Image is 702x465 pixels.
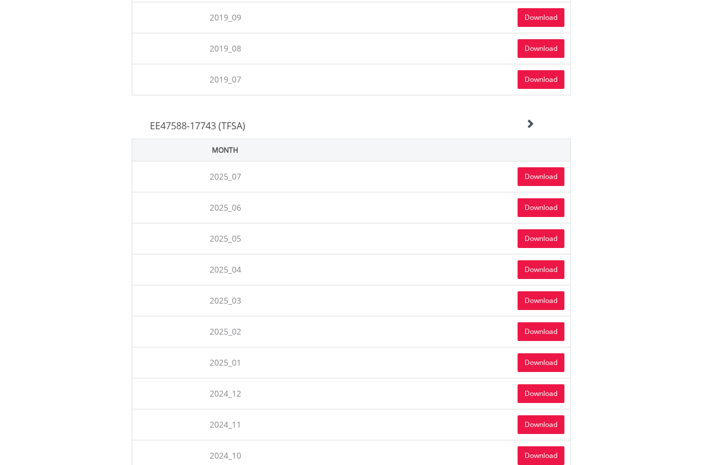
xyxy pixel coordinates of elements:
td: 2019_09 [132,2,319,33]
td: 2019_08 [132,33,319,64]
td: 2025_06 [132,192,319,223]
a: Download [518,446,564,465]
td: 2025_03 [132,285,319,316]
td: 2025_05 [132,223,319,254]
a: Download [518,8,564,27]
td: 2025_02 [132,316,319,347]
a: Download [518,322,564,341]
a: Download [518,39,564,58]
td: 2025_04 [132,254,319,285]
a: Download [518,353,564,372]
td: 2024_12 [132,378,319,409]
td: 2019_07 [132,64,319,95]
a: Download [518,198,564,217]
th: Month [132,139,319,161]
td: 2025_07 [132,161,319,192]
a: Download [518,384,564,403]
td: 2024_11 [132,409,319,440]
a: Download [518,167,564,186]
a: Download [518,229,564,248]
a: Download [518,415,564,434]
td: 2025_01 [132,347,319,378]
a: Download [518,291,564,310]
a: Download [518,70,564,89]
span: EE47588-17743 (TFSA) [150,119,245,132]
a: Download [518,260,564,279]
